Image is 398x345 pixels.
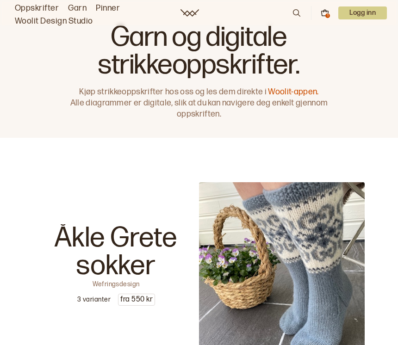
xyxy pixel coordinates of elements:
[96,2,120,15] a: Pinner
[15,2,59,15] a: Oppskrifter
[325,13,330,18] div: 1
[180,9,199,17] a: Woolit
[268,87,318,97] a: Woolit-appen.
[93,280,140,286] p: Wefringsdesign
[68,2,87,15] a: Garn
[15,15,93,28] a: Woolit Design Studio
[338,6,387,19] button: User dropdown
[118,294,155,305] p: fra 550 kr
[338,6,387,19] p: Logg inn
[77,295,111,304] p: 3 varianter
[66,24,332,79] h1: Garn og digitale strikkeoppskrifter.
[66,86,332,120] p: Kjøp strikkeoppskrifter hos oss og les dem direkte i Alle diagrammer er digitale, slik at du kan ...
[321,9,329,17] button: 1
[33,224,199,280] p: Åkle Grete sokker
